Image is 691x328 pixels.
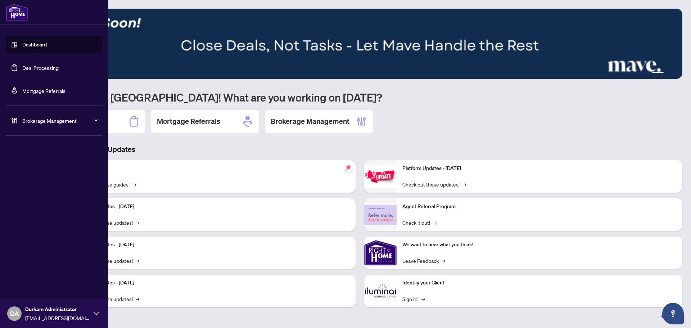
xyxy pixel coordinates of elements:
a: Sign In!→ [402,295,425,303]
a: Mortgage Referrals [22,87,66,94]
img: logo [6,4,28,21]
p: Platform Updates - [DATE] [76,203,350,211]
button: 5 [667,72,669,75]
p: Agent Referral Program [402,203,677,211]
p: Identify your Client [402,279,677,287]
span: [EMAIL_ADDRESS][DOMAIN_NAME] [25,314,90,322]
a: Check out these updates!→ [402,180,466,188]
button: 1 [635,72,638,75]
button: Open asap [662,303,684,324]
h2: Brokerage Management [271,116,349,126]
span: → [136,257,139,265]
p: Platform Updates - [DATE] [76,279,350,287]
img: Identify your Client [364,275,397,307]
span: → [421,295,425,303]
img: Agent Referral Program [364,205,397,225]
a: Deal Processing [22,64,59,71]
span: → [136,219,139,226]
p: Platform Updates - [DATE] [402,165,677,172]
span: DA [10,309,19,319]
span: → [442,257,445,265]
a: Check it out!→ [402,219,437,226]
a: Leave Feedback→ [402,257,445,265]
img: Platform Updates - June 23, 2025 [364,165,397,188]
h2: Mortgage Referrals [157,116,220,126]
button: 2 [641,72,643,75]
button: 4 [652,72,664,75]
img: We want to hear what you think! [364,237,397,269]
a: Dashboard [22,41,47,48]
span: → [136,295,139,303]
span: pushpin [344,163,353,172]
span: → [462,180,466,188]
button: 6 [672,72,675,75]
h3: Brokerage & Industry Updates [37,144,682,154]
img: Slide 3 [37,9,682,79]
p: Self-Help [76,165,350,172]
span: → [433,219,437,226]
button: 3 [646,72,649,75]
span: Durham Administrator [25,305,90,313]
span: Brokerage Management [22,117,97,125]
h1: Welcome back [GEOGRAPHIC_DATA]! What are you working on [DATE]? [37,90,682,104]
p: Platform Updates - [DATE] [76,241,350,249]
p: We want to hear what you think! [402,241,677,249]
span: → [132,180,136,188]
